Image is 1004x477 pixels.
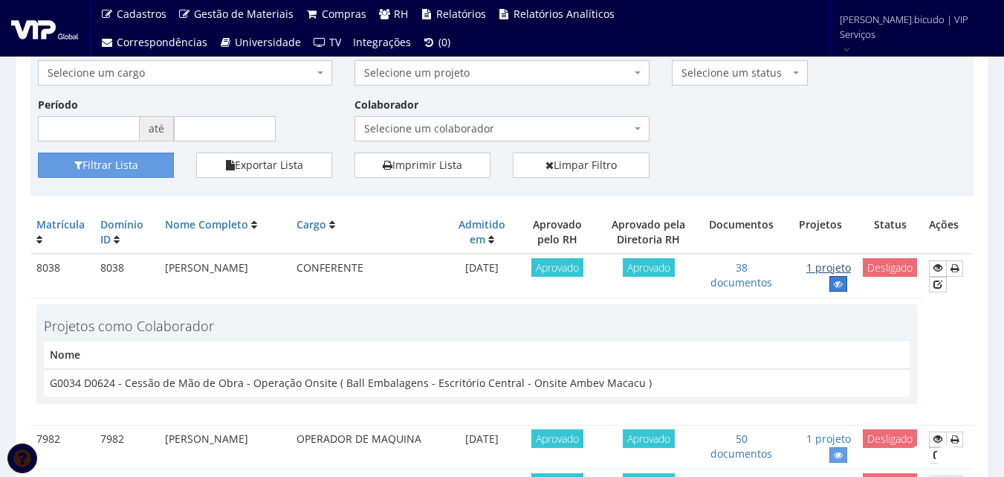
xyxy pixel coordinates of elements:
span: Selecione um status [672,60,808,86]
a: TV [307,28,347,57]
a: Universidade [213,28,308,57]
span: Correspondências [117,35,207,49]
th: Projetos [783,211,857,254]
span: Integrações [353,35,411,49]
span: Relatórios [436,7,486,21]
button: Exportar Lista [196,153,332,178]
a: Admitido em [459,217,505,246]
th: Documentos [699,211,783,254]
th: Aprovado pela Diretoria RH [598,211,699,254]
span: Selecione um projeto [354,60,649,86]
span: Gestão de Materiais [194,7,294,21]
a: Matrícula [36,217,85,231]
span: Aprovado [531,258,583,277]
a: 1 projeto [806,432,851,446]
td: OPERADOR DE MAQUINA [291,426,447,470]
td: [PERSON_NAME] [159,426,291,470]
a: (0) [417,28,457,57]
label: Período [38,97,78,112]
span: [PERSON_NAME].bicudo | VIP Serviços [840,12,985,42]
a: Imprimir Lista [354,153,490,178]
span: Desligado [863,258,917,277]
a: 50 documentos [710,432,772,461]
span: (0) [438,35,450,49]
span: Selecione um cargo [38,60,332,86]
h4: Projetos como Colaborador [44,319,910,334]
span: Cadastros [117,7,166,21]
span: TV [329,35,341,49]
th: Status [857,211,923,254]
td: 8038 [30,254,94,298]
span: Selecione um cargo [48,65,314,80]
th: Aprovado pelo RH [517,211,598,254]
a: Domínio ID [100,217,143,246]
a: 1 projeto [806,260,851,275]
th: Nome [44,342,910,369]
span: Aprovado [531,429,583,448]
span: Selecione um projeto [364,65,630,80]
img: logo [11,17,78,39]
span: Selecione um colaborador [354,116,649,141]
td: 7982 [94,426,159,470]
span: Universidade [235,35,301,49]
span: Aprovado [623,429,675,448]
td: CONFERENTE [291,254,447,298]
td: 7982 [30,426,94,470]
a: Nome Completo [165,217,248,231]
span: RH [394,7,408,21]
span: Selecione um colaborador [364,121,630,136]
span: Selecione um status [681,65,789,80]
span: Desligado [863,429,917,448]
a: Integrações [347,28,417,57]
a: 38 documentos [710,260,772,289]
span: Compras [322,7,366,21]
td: [PERSON_NAME] [159,254,291,298]
a: Correspondências [94,28,213,57]
a: Limpar Filtro [513,153,649,178]
span: Aprovado [623,258,675,277]
button: Filtrar Lista [38,153,174,178]
th: Ações [923,211,974,254]
a: Cargo [297,217,326,231]
span: Relatórios Analíticos [514,7,615,21]
td: [DATE] [447,426,517,470]
td: 8038 [94,254,159,298]
td: G0034 D0624 - Cessão de Mão de Obra - Operação Onsite ( Ball Embalagens - Escritório Central - On... [44,369,910,397]
td: [DATE] [447,254,517,298]
label: Colaborador [354,97,418,112]
span: até [140,116,174,141]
